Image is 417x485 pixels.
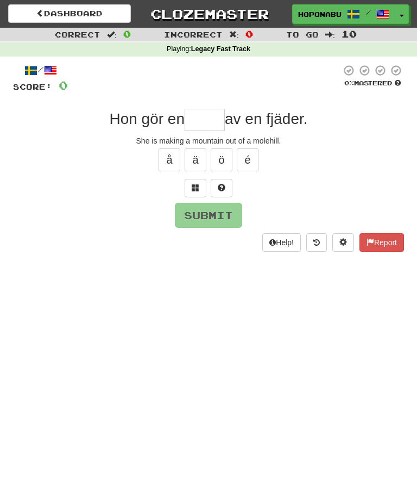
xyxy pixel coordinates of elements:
button: é [237,148,258,171]
span: 0 [245,28,253,39]
span: 0 % [344,79,354,86]
span: : [229,30,239,38]
button: Report [359,233,404,252]
button: ä [185,148,206,171]
span: Correct [55,30,100,39]
a: HopOnABus / [292,4,395,24]
span: av en fjäder. [225,110,308,127]
span: Score: [13,82,52,91]
div: Mastered [341,79,404,88]
button: Single letter hint - you only get 1 per sentence and score half the points! alt+h [211,179,232,197]
span: : [107,30,117,38]
span: 0 [59,78,68,92]
span: 0 [123,28,131,39]
div: / [13,64,68,78]
button: ö [211,148,232,171]
div: She is making a mountain out of a molehill. [13,135,404,146]
button: Submit [175,203,242,228]
button: Help! [262,233,301,252]
span: / [365,9,371,16]
button: Switch sentence to multiple choice alt+p [185,179,206,197]
span: Incorrect [164,30,223,39]
button: Round history (alt+y) [306,233,327,252]
button: å [159,148,180,171]
a: Clozemaster [147,4,270,23]
span: 10 [342,28,357,39]
strong: Legacy Fast Track [191,45,250,53]
span: HopOnABus [298,9,342,19]
span: To go [286,30,319,39]
span: Hon gör en [109,110,185,127]
span: : [325,30,335,38]
a: Dashboard [8,4,131,23]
